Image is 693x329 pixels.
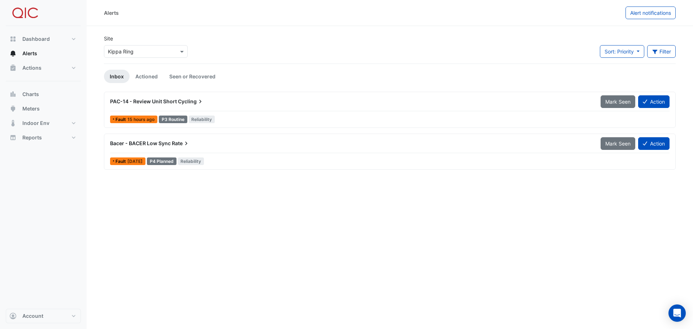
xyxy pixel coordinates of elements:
[127,117,154,122] span: Thu 09-Oct-2025 18:45 AEST
[9,35,17,43] app-icon: Dashboard
[115,117,127,122] span: Fault
[638,137,670,150] button: Action
[9,120,17,127] app-icon: Indoor Env
[104,70,130,83] a: Inbox
[9,134,17,141] app-icon: Reports
[22,120,49,127] span: Indoor Env
[127,159,143,164] span: Thu 02-Oct-2025 16:03 AEST
[638,95,670,108] button: Action
[9,50,17,57] app-icon: Alerts
[6,46,81,61] button: Alerts
[22,105,40,112] span: Meters
[159,116,187,123] div: P3 Routine
[178,157,204,165] span: Reliability
[6,87,81,101] button: Charts
[9,64,17,72] app-icon: Actions
[626,7,676,19] button: Alert notifications
[189,116,215,123] span: Reliability
[6,101,81,116] button: Meters
[630,10,671,16] span: Alert notifications
[22,64,42,72] span: Actions
[605,140,631,147] span: Mark Seen
[605,48,634,55] span: Sort: Priority
[104,35,113,42] label: Site
[172,140,190,147] span: Rate
[104,9,119,17] div: Alerts
[178,98,204,105] span: Cycling
[164,70,221,83] a: Seen or Recovered
[605,99,631,105] span: Mark Seen
[9,6,41,20] img: Company Logo
[22,134,42,141] span: Reports
[9,105,17,112] app-icon: Meters
[22,35,50,43] span: Dashboard
[115,159,127,164] span: Fault
[6,116,81,130] button: Indoor Env
[601,137,635,150] button: Mark Seen
[110,98,177,104] span: PAC-14 - Review Unit Short
[110,140,171,146] span: Bacer - BACER Low Sync
[22,50,37,57] span: Alerts
[6,130,81,145] button: Reports
[6,32,81,46] button: Dashboard
[600,45,644,58] button: Sort: Priority
[130,70,164,83] a: Actioned
[9,91,17,98] app-icon: Charts
[6,309,81,323] button: Account
[647,45,676,58] button: Filter
[147,157,176,165] div: P4 Planned
[601,95,635,108] button: Mark Seen
[22,91,39,98] span: Charts
[22,312,43,320] span: Account
[6,61,81,75] button: Actions
[668,304,686,322] div: Open Intercom Messenger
